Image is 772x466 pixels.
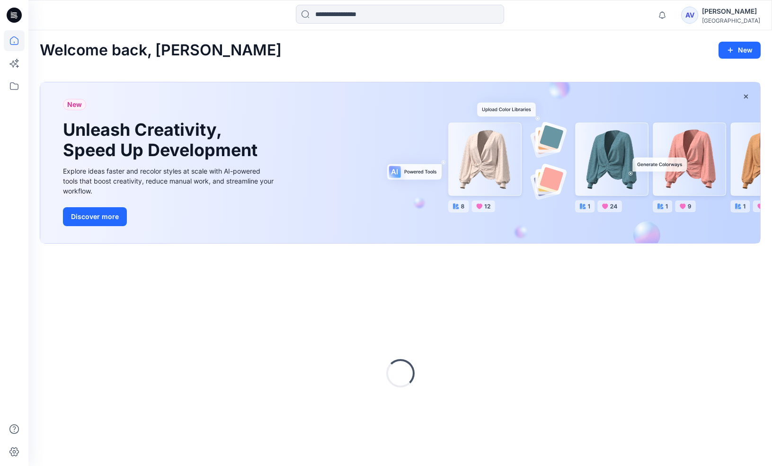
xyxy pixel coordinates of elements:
[681,7,698,24] div: AV
[702,6,760,17] div: [PERSON_NAME]
[63,207,276,226] a: Discover more
[702,17,760,24] div: [GEOGRAPHIC_DATA]
[63,120,262,160] h1: Unleash Creativity, Speed Up Development
[719,42,761,59] button: New
[63,166,276,196] div: Explore ideas faster and recolor styles at scale with AI-powered tools that boost creativity, red...
[63,207,127,226] button: Discover more
[67,99,82,110] span: New
[40,42,282,59] h2: Welcome back, [PERSON_NAME]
